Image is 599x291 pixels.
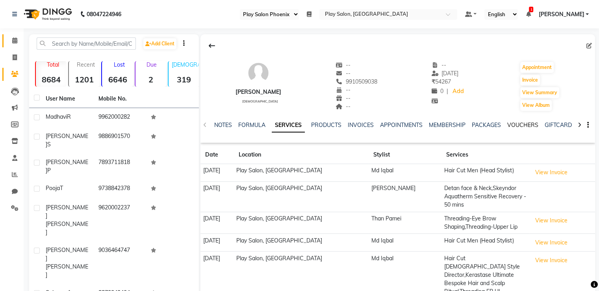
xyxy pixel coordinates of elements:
[20,3,74,25] img: logo
[441,234,529,252] td: Hair Cut Men (Head Stylist)
[72,61,100,68] p: Recent
[441,181,529,212] td: Detan face & Neck,Skeyndor Aquatherm Sensitive Recovery - 50 mins
[200,234,234,252] td: [DATE]
[46,132,88,148] span: [PERSON_NAME]
[336,95,350,102] span: --
[234,181,369,212] td: Play Salon, [GEOGRAPHIC_DATA]
[143,38,176,49] a: Add Client
[369,181,441,212] td: [PERSON_NAME]
[234,164,369,182] td: Play Salon, [GEOGRAPHIC_DATA]
[380,121,423,129] a: APPOINTMENTS
[507,121,538,129] a: VOUCHERS
[46,159,88,174] span: [PERSON_NAME]
[432,88,443,95] span: 0
[46,263,88,278] span: [PERSON_NAME]
[102,75,133,84] strong: 6646
[369,234,441,252] td: Md Iqbal
[545,121,575,129] a: GIFTCARDS
[520,100,552,111] button: View Album
[529,7,533,12] span: 1
[472,121,501,129] a: PACKAGES
[520,75,540,86] button: Invoice
[336,62,350,69] span: --
[441,212,529,234] td: Threading-Eye Brow Shaping,Threading-Upper Lip
[169,75,199,84] strong: 319
[47,141,51,148] span: S
[200,164,234,182] td: [DATE]
[47,167,51,174] span: P
[200,146,234,164] th: Date
[137,61,166,68] p: Due
[238,121,265,129] a: FORMULA
[204,38,220,53] div: Back to Client
[272,118,305,132] a: SERVICES
[41,90,94,108] th: User Name
[451,86,465,97] a: Add
[37,37,136,50] input: Search by Name/Mobile/Email/Code
[336,78,377,85] span: 9910509038
[441,146,529,164] th: Services
[441,164,529,182] td: Hair Cut Men (Head Stylist)
[234,212,369,234] td: Play Salon, [GEOGRAPHIC_DATA]
[234,234,369,252] td: Play Salon, [GEOGRAPHIC_DATA]
[348,121,374,129] a: INVOICES
[94,127,147,153] td: 9886901570
[214,121,232,129] a: NOTES
[369,146,441,164] th: Stylist
[46,246,88,262] span: [PERSON_NAME]
[447,87,448,95] span: |
[94,90,147,108] th: Mobile No.
[94,199,147,241] td: 9620002237
[135,75,166,84] strong: 2
[520,62,554,73] button: Appointment
[432,70,459,77] span: [DATE]
[67,113,71,120] span: R
[538,10,584,19] span: [PERSON_NAME]
[532,166,571,179] button: View Invoice
[94,153,147,179] td: 7893711818
[94,179,147,199] td: 9738842378
[432,78,451,85] span: 54267
[94,241,147,284] td: 9036464747
[87,3,121,25] b: 08047224946
[532,237,571,249] button: View Invoice
[60,185,63,192] span: T
[46,204,88,219] span: [PERSON_NAME]
[526,11,530,18] a: 1
[369,164,441,182] td: Md Iqbal
[532,215,571,227] button: View Invoice
[369,212,441,234] td: Than Pamei
[39,61,67,68] p: Total
[520,87,559,98] button: View Summary
[311,121,341,129] a: PRODUCTS
[432,78,435,85] span: ₹
[336,70,350,77] span: --
[242,99,278,103] span: [DEMOGRAPHIC_DATA]
[200,181,234,212] td: [DATE]
[172,61,199,68] p: [DEMOGRAPHIC_DATA]
[46,220,88,236] span: [PERSON_NAME]
[247,61,270,85] img: avatar
[94,108,147,127] td: 9962000282
[69,75,100,84] strong: 1201
[236,88,281,96] div: [PERSON_NAME]
[46,113,67,120] span: Madhavi
[36,75,67,84] strong: 8684
[336,86,350,93] span: --
[200,212,234,234] td: [DATE]
[234,146,369,164] th: Location
[336,103,350,110] span: --
[432,62,447,69] span: --
[105,61,133,68] p: Lost
[46,185,60,192] span: Pooja
[429,121,465,129] a: MEMBERSHIP
[532,254,571,267] button: View Invoice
